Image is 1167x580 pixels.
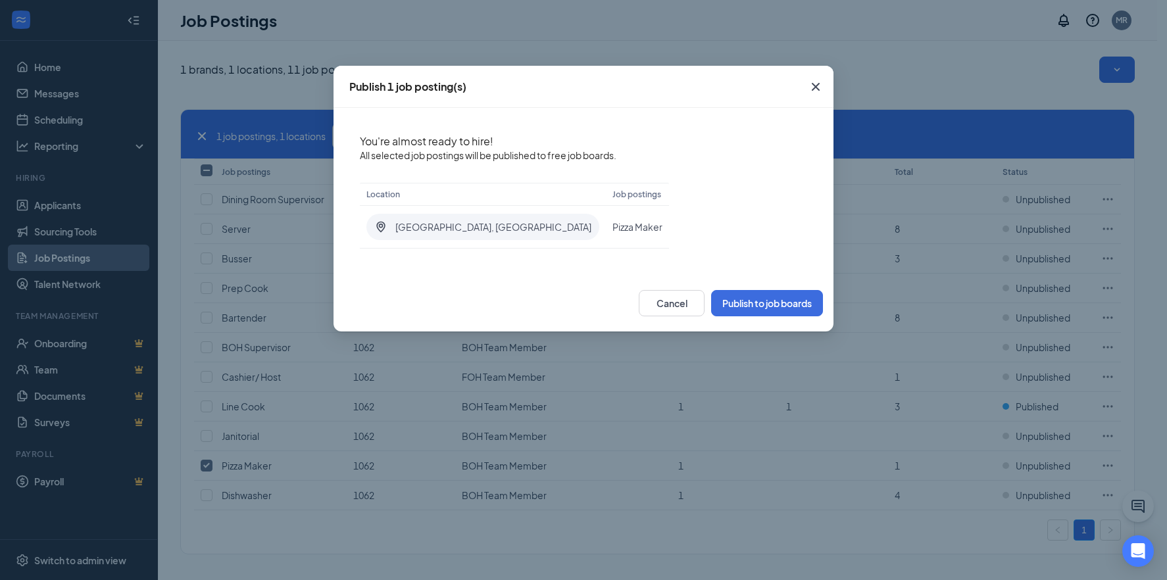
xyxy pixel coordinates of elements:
[711,290,823,316] button: Publish to job boards
[606,183,669,206] th: Job postings
[1122,535,1154,567] div: Open Intercom Messenger
[798,66,833,108] button: Close
[606,206,669,249] td: Pizza Maker
[360,183,606,206] th: Location
[360,149,669,162] span: All selected job postings will be published to free job boards.
[374,220,387,233] svg: LocationPin
[395,220,591,233] span: [GEOGRAPHIC_DATA], [GEOGRAPHIC_DATA]
[349,80,466,94] div: Publish 1 job posting(s)
[639,290,705,316] button: Cancel
[360,134,669,149] p: You're almost ready to hire!
[808,79,824,95] svg: Cross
